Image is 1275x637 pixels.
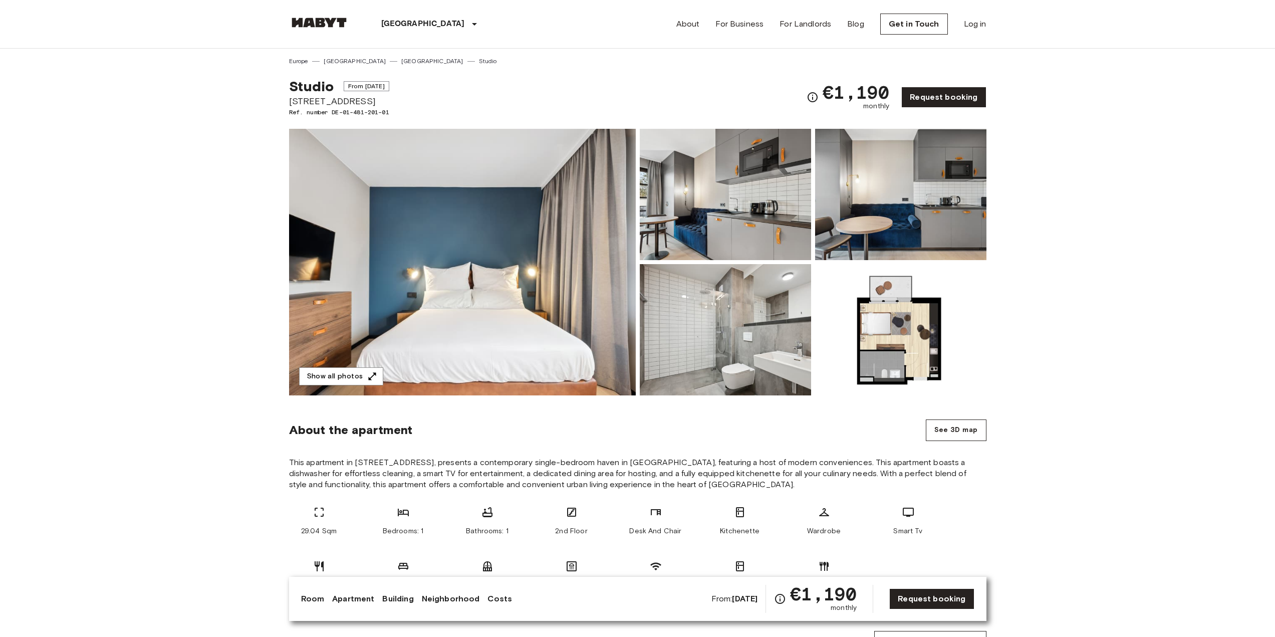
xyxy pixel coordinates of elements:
span: Bathrooms: 1 [466,526,508,536]
a: Apartment [332,593,374,605]
span: €1,190 [823,83,889,101]
button: Show all photos [299,367,383,386]
span: monthly [831,603,857,613]
img: Picture of unit DE-01-481-201-01 [640,264,811,395]
span: monthly [863,101,889,111]
img: Habyt [289,18,349,28]
a: [GEOGRAPHIC_DATA] [401,57,463,66]
span: Studio [289,78,334,95]
a: Get in Touch [880,14,948,35]
img: Picture of unit DE-01-481-201-01 [815,129,986,260]
a: Request booking [889,588,974,609]
span: Bedrooms: 1 [383,526,424,536]
span: Desk And Chair [629,526,681,536]
span: Smart Tv [893,526,922,536]
a: Request booking [901,87,986,108]
a: Building [382,593,413,605]
span: This apartment in [STREET_ADDRESS], presents a contemporary single-bedroom haven in [GEOGRAPHIC_D... [289,457,986,490]
button: See 3D map [926,419,986,441]
span: [STREET_ADDRESS] [289,95,389,108]
a: Costs [487,593,512,605]
span: Wardrobe [807,526,841,536]
a: Room [301,593,325,605]
span: About the apartment [289,422,413,438]
span: €1,190 [790,585,857,603]
b: [DATE] [732,594,757,603]
span: From [DATE] [344,81,389,91]
img: Picture of unit DE-01-481-201-01 [815,264,986,395]
span: Ref. number DE-01-481-201-01 [289,108,389,117]
a: For Business [715,18,763,30]
a: Studio [479,57,497,66]
a: Europe [289,57,309,66]
span: From: [711,593,758,604]
p: [GEOGRAPHIC_DATA] [381,18,465,30]
a: Log in [964,18,986,30]
a: Neighborhood [422,593,480,605]
svg: Check cost overview for full price breakdown. Please note that discounts apply to new joiners onl... [807,91,819,103]
a: [GEOGRAPHIC_DATA] [324,57,386,66]
a: Blog [847,18,864,30]
span: 29.04 Sqm [301,526,337,536]
a: About [676,18,700,30]
a: For Landlords [780,18,831,30]
img: Marketing picture of unit DE-01-481-201-01 [289,129,636,395]
span: 2nd Floor [555,526,587,536]
svg: Check cost overview for full price breakdown. Please note that discounts apply to new joiners onl... [774,593,786,605]
img: Picture of unit DE-01-481-201-01 [640,129,811,260]
span: Kitchenette [720,526,759,536]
